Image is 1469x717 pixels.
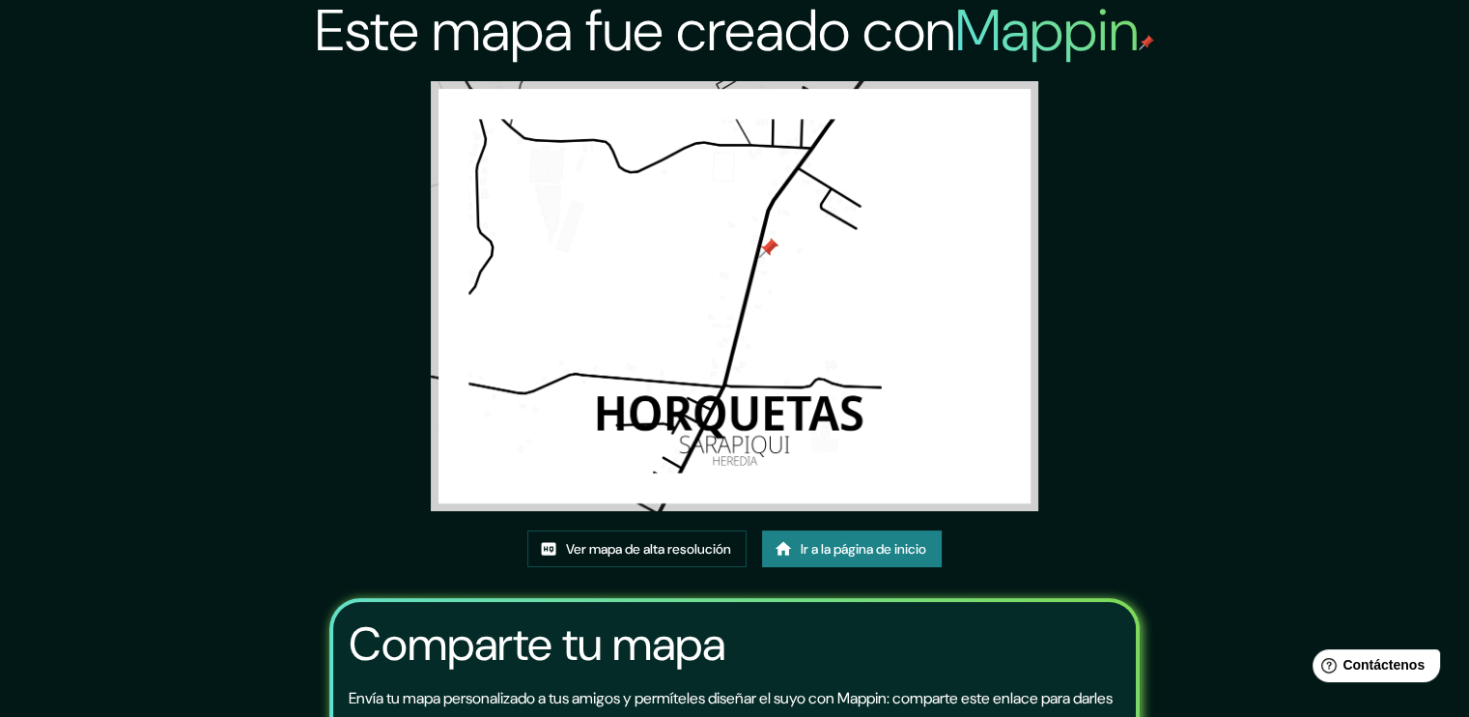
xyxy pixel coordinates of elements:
[431,81,1039,511] img: created-map
[762,531,942,567] a: Ir a la página de inicio
[349,614,725,674] font: Comparte tu mapa
[527,531,747,567] a: Ver mapa de alta resolución
[1139,35,1154,50] img: pin de mapeo
[801,540,926,558] font: Ir a la página de inicio
[1297,642,1448,696] iframe: Lanzador de widgets de ayuda
[566,540,731,558] font: Ver mapa de alta resolución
